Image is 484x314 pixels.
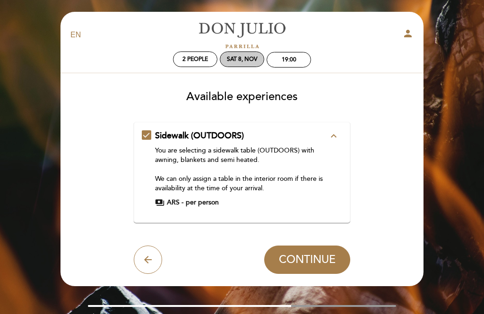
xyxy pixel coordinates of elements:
span: Available experiences [186,90,298,103]
button: CONTINUE [264,246,350,274]
button: arrow_back [134,246,162,274]
span: CONTINUE [279,253,336,266]
div: 19:00 [282,56,296,63]
span: ARS - [167,198,183,207]
div: You are selecting a sidewalk table (OUTDOORS) with awning, blankets and semi heated. We can only ... [155,146,328,193]
span: per person [186,198,219,207]
i: arrow_back [142,254,154,265]
i: expand_less [328,130,339,142]
span: payments [155,198,164,207]
span: 2 people [182,56,208,63]
button: person [402,28,414,42]
a: [PERSON_NAME] [183,22,301,48]
md-checkbox: Sidewalk (OUTDOORS) expand_less You are selecting a sidewalk table (OUTDOORS) with awning, blanke... [142,130,343,207]
i: person [402,28,414,39]
div: Sat 8, Nov [227,56,258,63]
span: Sidewalk (OUTDOORS) [155,130,244,141]
button: expand_less [325,130,342,142]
